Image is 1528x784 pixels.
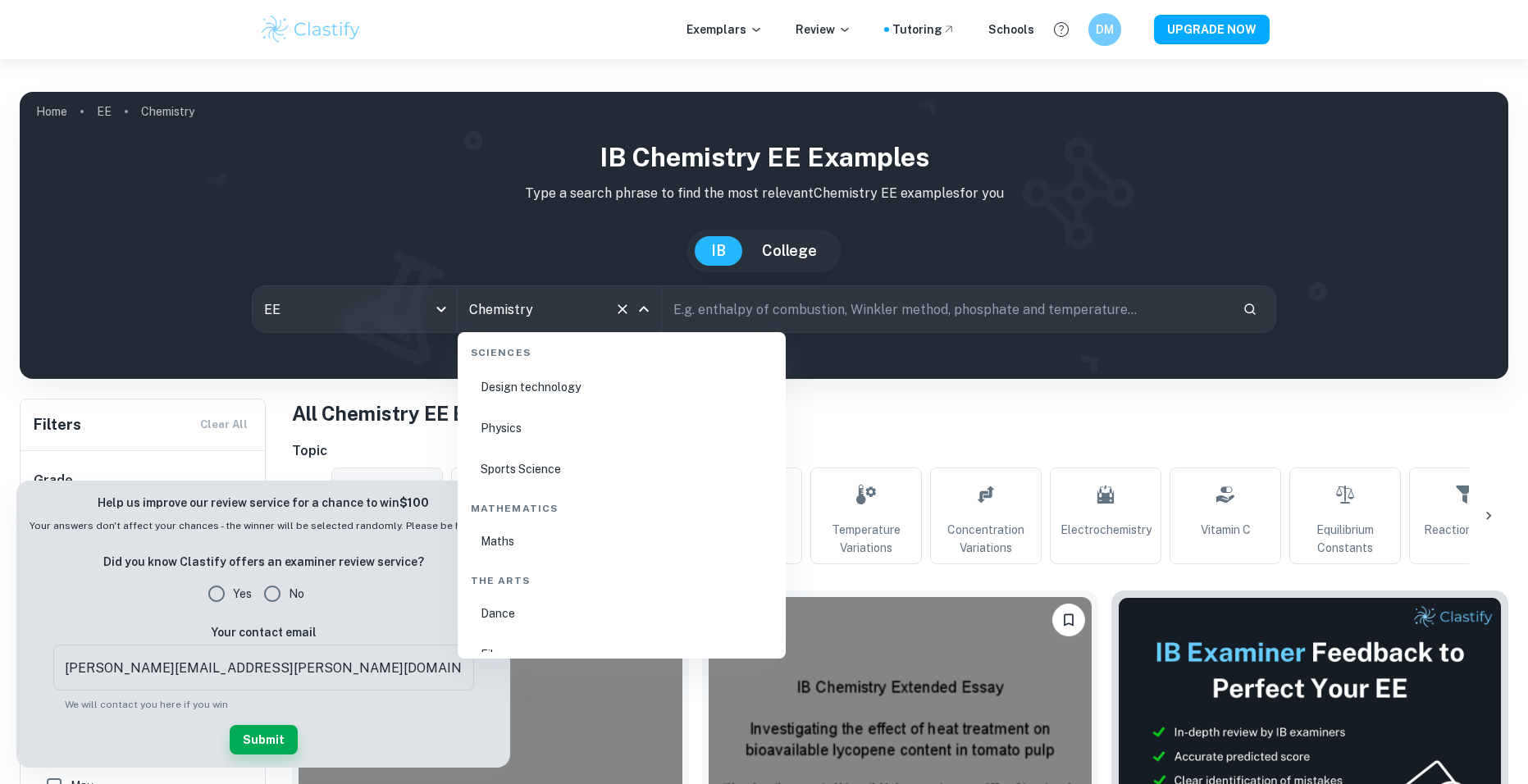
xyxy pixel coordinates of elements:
[259,13,363,46] img: Clastify logo
[20,92,1508,379] img: profile cover
[1297,521,1393,557] span: Equilibrium Constants
[937,521,1034,557] span: Concentration Variations
[36,100,67,123] a: Home
[97,100,112,123] a: EE
[33,138,1495,177] h1: IB Chemistry EE examples
[230,725,298,754] button: Submit
[34,413,81,436] h6: Filters
[289,585,304,603] span: No
[253,286,456,332] div: EE
[464,409,779,447] li: Physics
[818,521,915,557] span: Temperature Variations
[1060,521,1152,539] span: Electrochemistry
[464,332,779,367] div: Sciences
[1154,15,1270,44] button: UPGRADE NOW
[1424,521,1507,539] span: Reaction Rates
[98,494,429,512] h6: Help us improve our review service for a chance to win
[464,595,779,632] li: Dance
[103,553,424,571] h6: Did you know Clastify offers an examiner review service?
[1088,13,1121,46] button: DM
[65,697,463,712] p: We will contact you here if you win
[33,184,1495,203] p: Type a search phrase to find the most relevant Chemistry EE examples for you
[1095,21,1114,39] h6: DM
[464,522,779,560] li: Maths
[211,623,317,641] h6: Your contact email
[292,399,1508,428] h1: All Chemistry EE Examples
[399,496,429,509] strong: $100
[1201,521,1251,539] span: Vitamin C
[611,298,634,321] button: Clear
[796,21,851,39] p: Review
[464,560,779,595] div: The Arts
[53,645,474,691] input: Your email...
[632,298,655,321] button: Close
[892,21,956,39] a: Tutoring
[988,21,1034,39] a: Schools
[34,471,253,490] h6: Grade
[141,103,194,121] p: Chemistry
[662,286,1229,332] input: E.g. enthalpy of combustion, Winkler method, phosphate and temperature...
[695,236,742,266] button: IB
[464,368,779,406] li: Design technology
[1047,16,1075,43] button: Help and Feedback
[292,441,1508,461] h6: Topic
[464,450,779,488] li: Sports Science
[1236,295,1264,323] button: Search
[233,585,252,603] span: Yes
[686,21,763,39] p: Exemplars
[30,518,497,533] span: Your answers don't affect your chances - the winner will be selected randomly. Please be honest :)
[464,636,779,673] li: Film
[464,488,779,522] div: Mathematics
[1052,604,1085,636] button: Bookmark
[746,236,833,266] button: College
